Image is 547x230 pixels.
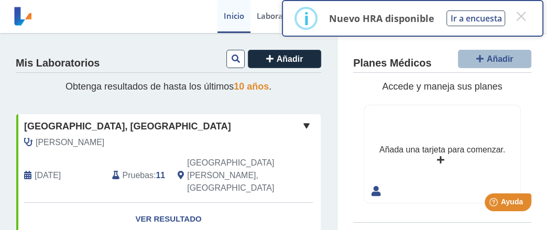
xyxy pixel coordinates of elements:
[303,9,309,28] div: i
[65,81,271,92] span: Obtenga resultados de hasta los últimos .
[382,81,502,92] span: Accede y maneja sus planes
[104,157,170,194] div: :
[35,169,61,182] span: 2025-09-05
[458,50,531,68] button: Añadir
[156,171,165,180] b: 11
[248,50,321,68] button: Añadir
[454,189,535,218] iframe: Help widget launcher
[123,169,154,182] span: Pruebas
[234,81,269,92] span: 10 años
[16,57,100,70] h4: Mis Laboratorios
[36,136,104,149] span: Mendez, Celia
[353,57,431,70] h4: Planes Médicos
[187,157,274,194] span: San Juan, PR
[277,54,303,63] span: Añadir
[379,144,505,156] div: Añada una tarjeta para comenzar.
[511,7,530,26] button: Close this dialog
[446,10,505,26] button: Ir a encuesta
[329,12,434,25] p: Nuevo HRA disponible
[24,119,231,134] span: [GEOGRAPHIC_DATA], [GEOGRAPHIC_DATA]
[487,54,513,63] span: Añadir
